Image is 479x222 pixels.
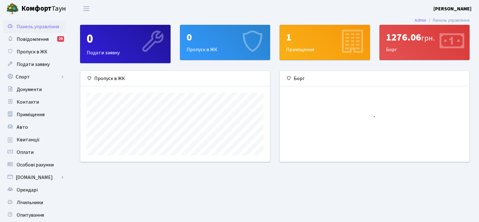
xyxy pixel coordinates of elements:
span: Контакти [17,99,39,106]
div: 0 [187,31,264,43]
a: Пропуск в ЖК [3,46,66,58]
span: Таун [21,3,66,14]
a: 0Пропуск в ЖК [180,25,270,60]
button: Переключити навігацію [79,3,94,14]
div: 0 [87,31,164,46]
div: 20 [57,36,64,42]
a: Спорт [3,71,66,83]
a: [DOMAIN_NAME] [3,171,66,184]
div: Приміщення [280,25,370,60]
img: logo.png [6,3,19,15]
a: 1Приміщення [280,25,370,60]
a: Опитування [3,209,66,221]
a: Особові рахунки [3,159,66,171]
a: Документи [3,83,66,96]
span: Опитування [17,212,44,219]
a: Лічильники [3,196,66,209]
span: Лічильники [17,199,43,206]
a: Квитанції [3,133,66,146]
li: Панель управління [426,17,470,24]
div: 1276.06 [386,31,463,43]
a: [PERSON_NAME] [433,5,471,13]
span: Панель управління [17,23,59,30]
span: Подати заявку [17,61,50,68]
a: Подати заявку [3,58,66,71]
a: Орендарі [3,184,66,196]
div: Подати заявку [80,25,170,63]
a: 0Подати заявку [80,25,171,63]
span: Орендарі [17,187,38,193]
div: 1 [286,31,363,43]
span: Приміщення [17,111,45,118]
a: Оплати [3,146,66,159]
span: грн. [421,33,435,44]
span: Документи [17,86,42,93]
span: Квитанції [17,136,40,143]
div: Пропуск в ЖК [180,25,270,60]
span: Особові рахунки [17,161,54,168]
a: Приміщення [3,108,66,121]
a: Admin [415,17,426,24]
span: Повідомлення [17,36,49,43]
span: Авто [17,124,28,131]
div: Борг [280,71,469,86]
b: [PERSON_NAME] [433,5,471,12]
span: Пропуск в ЖК [17,48,47,55]
a: Повідомлення20 [3,33,66,46]
a: Контакти [3,96,66,108]
b: Комфорт [21,3,52,14]
a: Авто [3,121,66,133]
div: Пропуск в ЖК [80,71,270,86]
nav: breadcrumb [405,14,479,27]
a: Панель управління [3,20,66,33]
div: Борг [380,25,470,60]
span: Оплати [17,149,34,156]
